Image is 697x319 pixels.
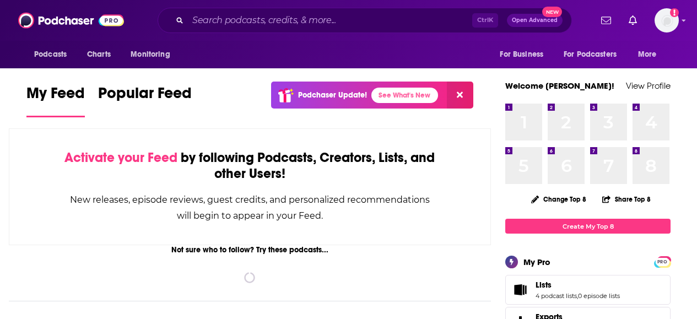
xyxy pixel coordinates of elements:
a: View Profile [626,80,671,91]
a: My Feed [26,84,85,117]
div: by following Podcasts, Creators, Lists, and other Users! [64,150,435,182]
button: Open AdvancedNew [507,14,563,27]
a: Welcome [PERSON_NAME]! [505,80,614,91]
span: More [638,47,657,62]
button: Show profile menu [655,8,679,33]
button: open menu [556,44,633,65]
span: , [577,292,578,300]
svg: Add a profile image [670,8,679,17]
span: For Podcasters [564,47,617,62]
button: open menu [630,44,671,65]
button: open menu [123,44,184,65]
a: PRO [656,257,669,266]
span: Lists [536,280,552,290]
a: Lists [536,280,620,290]
span: Open Advanced [512,18,558,23]
span: Monitoring [131,47,170,62]
span: Activate your Feed [64,149,177,166]
span: Podcasts [34,47,67,62]
button: Change Top 8 [525,192,593,206]
button: open menu [26,44,81,65]
a: See What's New [371,88,438,103]
span: New [542,7,562,17]
p: Podchaser Update! [298,90,367,100]
a: 4 podcast lists [536,292,577,300]
a: Lists [509,282,531,298]
input: Search podcasts, credits, & more... [188,12,472,29]
span: For Business [500,47,543,62]
a: Charts [80,44,117,65]
a: Show notifications dropdown [624,11,641,30]
img: Podchaser - Follow, Share and Rate Podcasts [18,10,124,31]
a: Show notifications dropdown [597,11,615,30]
div: Not sure who to follow? Try these podcasts... [9,245,491,255]
span: Logged in as RiverheadPublicity [655,8,679,33]
div: New releases, episode reviews, guest credits, and personalized recommendations will begin to appe... [64,192,435,224]
a: Popular Feed [98,84,192,117]
span: Lists [505,275,671,305]
span: PRO [656,258,669,266]
span: Ctrl K [472,13,498,28]
a: 0 episode lists [578,292,620,300]
span: Charts [87,47,111,62]
a: Create My Top 8 [505,219,671,234]
button: Share Top 8 [602,188,651,210]
div: Search podcasts, credits, & more... [158,8,572,33]
span: My Feed [26,84,85,109]
div: My Pro [523,257,550,267]
button: open menu [492,44,557,65]
span: Popular Feed [98,84,192,109]
img: User Profile [655,8,679,33]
